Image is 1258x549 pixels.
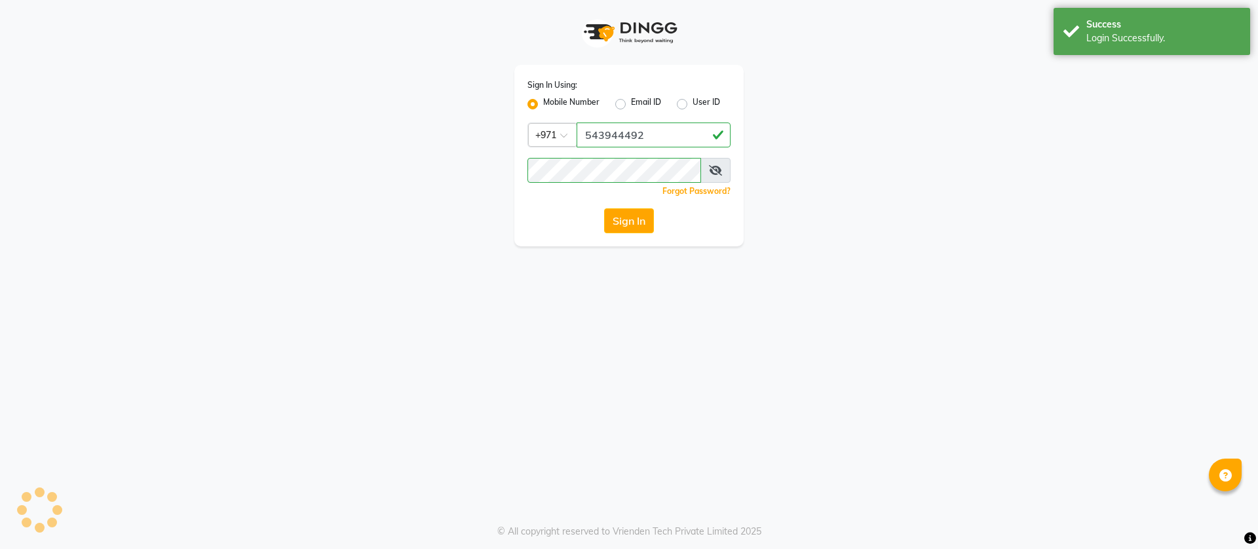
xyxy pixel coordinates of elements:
label: Mobile Number [543,96,600,112]
label: Email ID [631,96,661,112]
label: User ID [693,96,720,112]
input: Username [527,158,701,183]
div: Success [1086,18,1240,31]
button: Sign In [604,208,654,233]
a: Forgot Password? [662,186,731,196]
img: logo1.svg [577,13,681,52]
iframe: chat widget [1203,497,1245,536]
input: Username [577,123,731,147]
label: Sign In Using: [527,79,577,91]
div: Login Successfully. [1086,31,1240,45]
